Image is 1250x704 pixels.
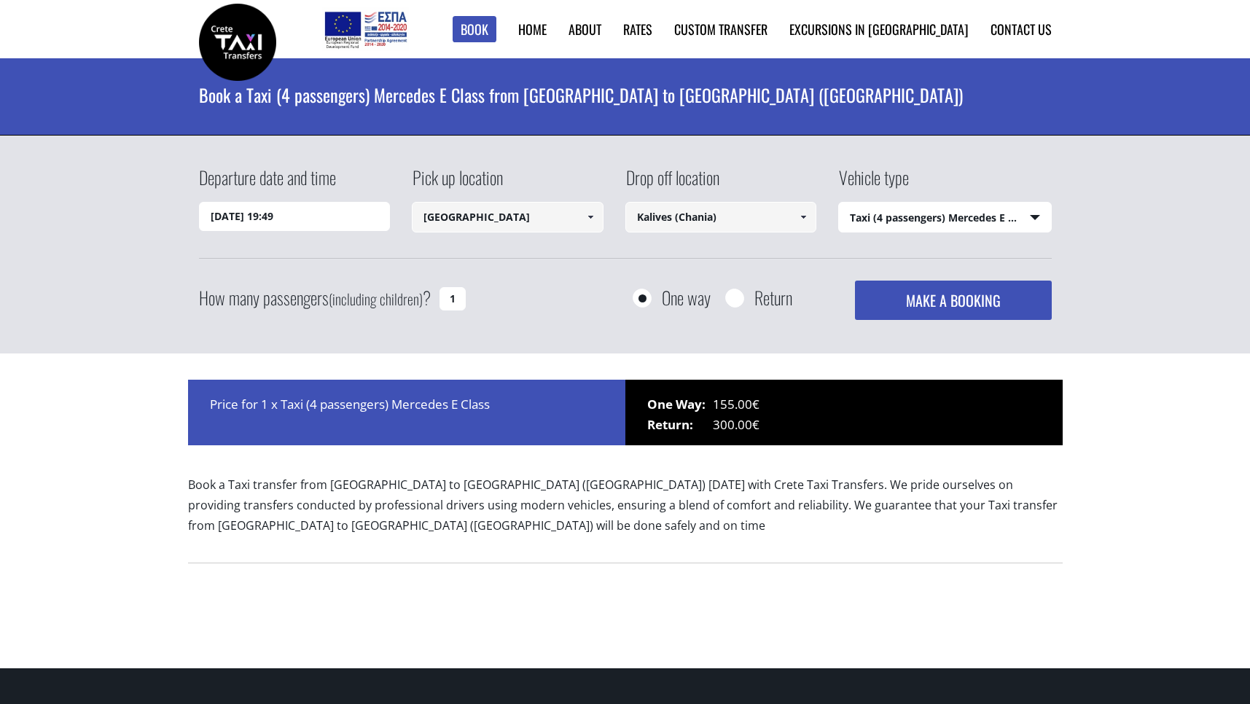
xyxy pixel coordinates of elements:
h1: Book a Taxi (4 passengers) Mercedes E Class from [GEOGRAPHIC_DATA] to [GEOGRAPHIC_DATA] ([GEOGRAP... [199,58,1052,131]
button: MAKE A BOOKING [855,281,1051,320]
label: How many passengers ? [199,281,431,316]
label: Departure date and time [199,165,336,202]
input: Select pickup location [412,202,603,232]
a: Show All Items [578,202,602,232]
a: Custom Transfer [674,20,767,39]
a: Show All Items [792,202,816,232]
img: Crete Taxi Transfers | Book a Taxi transfer from Heraklion airport to Kalives (Chania) | Crete Ta... [199,4,276,81]
div: 155.00€ 300.00€ [625,380,1063,445]
a: Excursions in [GEOGRAPHIC_DATA] [789,20,969,39]
img: e-bannersEUERDF180X90.jpg [322,7,409,51]
div: Price for 1 x Taxi (4 passengers) Mercedes E Class [188,380,625,445]
label: Drop off location [625,165,719,202]
a: Book [453,16,496,43]
small: (including children) [329,288,423,310]
label: Return [754,289,792,307]
a: Rates [623,20,652,39]
a: Crete Taxi Transfers | Book a Taxi transfer from Heraklion airport to Kalives (Chania) | Crete Ta... [199,33,276,48]
p: Book a Taxi transfer from [GEOGRAPHIC_DATA] to [GEOGRAPHIC_DATA] ([GEOGRAPHIC_DATA]) [DATE] with ... [188,474,1063,548]
label: One way [662,289,711,307]
label: Vehicle type [838,165,909,202]
span: Return: [647,415,713,435]
a: Home [518,20,547,39]
span: Taxi (4 passengers) Mercedes E Class [839,203,1051,233]
input: Select drop-off location [625,202,817,232]
span: One Way: [647,394,713,415]
a: About [569,20,601,39]
label: Pick up location [412,165,503,202]
a: Contact us [991,20,1052,39]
